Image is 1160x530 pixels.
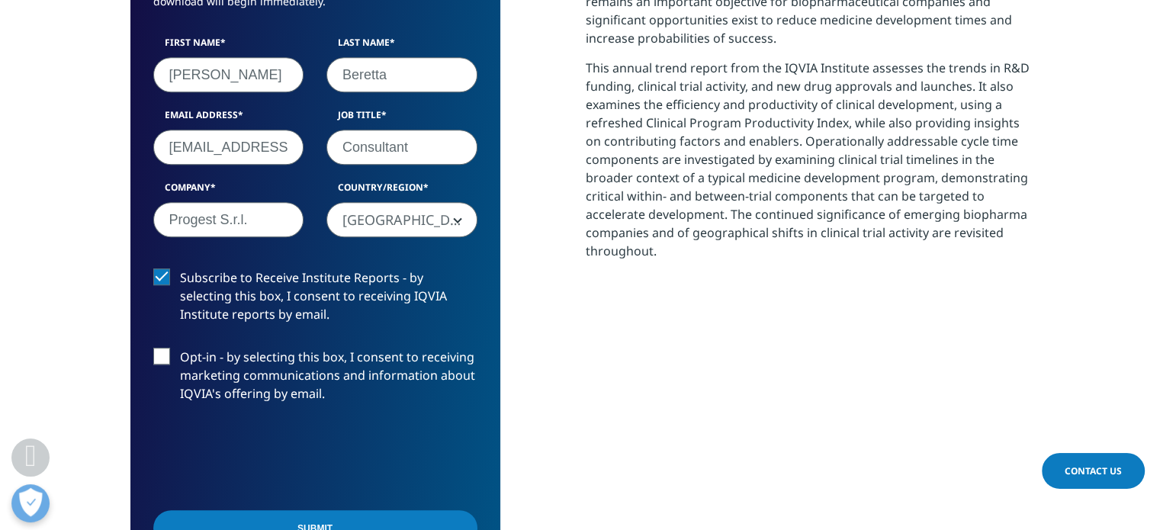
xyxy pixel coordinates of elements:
label: First Name [153,36,304,57]
label: Company [153,181,304,202]
button: Apri preferenze [11,484,50,522]
label: Opt-in - by selecting this box, I consent to receiving marketing communications and information a... [153,348,477,411]
label: Job Title [326,108,477,130]
span: Contact Us [1065,464,1122,477]
span: Italy [326,202,477,237]
label: Country/Region [326,181,477,202]
label: Email Address [153,108,304,130]
iframe: reCAPTCHA [153,427,385,487]
a: Contact Us [1042,453,1145,489]
span: Italy [327,203,477,238]
p: This annual trend report from the IQVIA Institute assesses the trends in R&D funding, clinical tr... [586,59,1030,271]
label: Subscribe to Receive Institute Reports - by selecting this box, I consent to receiving IQVIA Inst... [153,268,477,332]
label: Last Name [326,36,477,57]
